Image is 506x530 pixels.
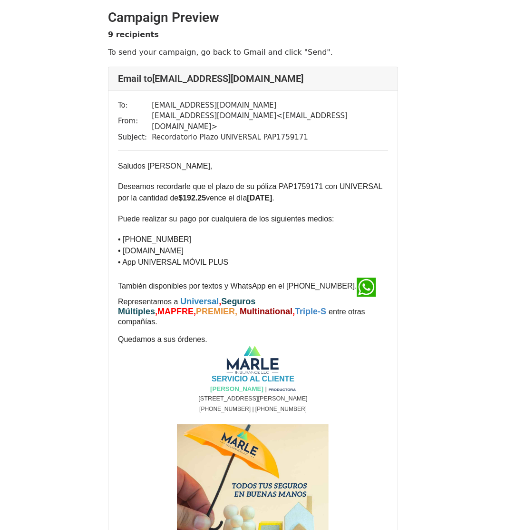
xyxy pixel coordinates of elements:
td: From: [118,110,152,132]
font: • [PHONE_NUMBER] • [DOMAIN_NAME] • App UNIVERSAL MÓVIL PLUS [118,235,228,266]
span: [PHONE_NUMBER] | [PHONE_NUMBER] [177,406,329,522]
span: | [265,385,267,392]
td: To: [118,100,152,111]
span: [STREET_ADDRESS][PERSON_NAME] [198,395,307,402]
font: PREMIER, [196,307,237,316]
span: SERVICIO AL CLIENTE [212,375,294,383]
span: U [180,297,186,306]
span: niversal [186,297,219,306]
img: whatsapp (1) | INews Guyana [357,278,376,297]
strong: 9 recipients [108,30,159,39]
font: Saludos [PERSON_NAME], [118,162,212,170]
p: To send your campaign, go back to Gmail and click "Send". [108,47,398,57]
td: Subject: [118,132,152,143]
td: Recordatorio Plazo UNIVERSAL PAP1759171 [152,132,388,143]
td: [EMAIL_ADDRESS][DOMAIN_NAME] [152,100,388,111]
font: Triple -S [295,307,326,316]
font: MAPFRE, [157,307,196,316]
font: También disponibles por textos y WhatsApp en el [PHONE_NUMBER]. [118,282,357,290]
font: Multinational [240,307,292,316]
span: PRODUCTORA [269,388,296,392]
font: Quedamos a sus órdenes. [118,335,207,343]
strong: $192.25 [178,194,206,202]
span: entre otras compañías. [118,308,365,326]
strong: , , [118,297,326,316]
strong: [DATE] [247,194,272,202]
font: , [292,307,295,316]
td: [EMAIL_ADDRESS][DOMAIN_NAME] < [EMAIL_ADDRESS][DOMAIN_NAME] > [152,110,388,132]
span: Representamos a [118,298,180,306]
img: TWbR-3qzYyb-ufEfzB0oUtwea_yNqReg_DXeS1ZByrU6qMM2mxTJJ8pWOjiJ865G4OIq6n3JzXbSufjnuTEQ0uDOJIUNp0Zp-... [223,344,282,375]
strong: [PERSON_NAME] [210,385,263,392]
h4: Email to [EMAIL_ADDRESS][DOMAIN_NAME] [118,73,388,84]
font: Seguros Múltiples [118,297,255,316]
h2: Campaign Preview [108,10,398,26]
font: Puede realizar su pago por cualquiera de los siguientes medios: [118,215,334,223]
font: Deseamos recordarle que el plazo de su póliza PAP1759171 con UNIVERSAL por la cantidad de vence e... [118,182,382,202]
